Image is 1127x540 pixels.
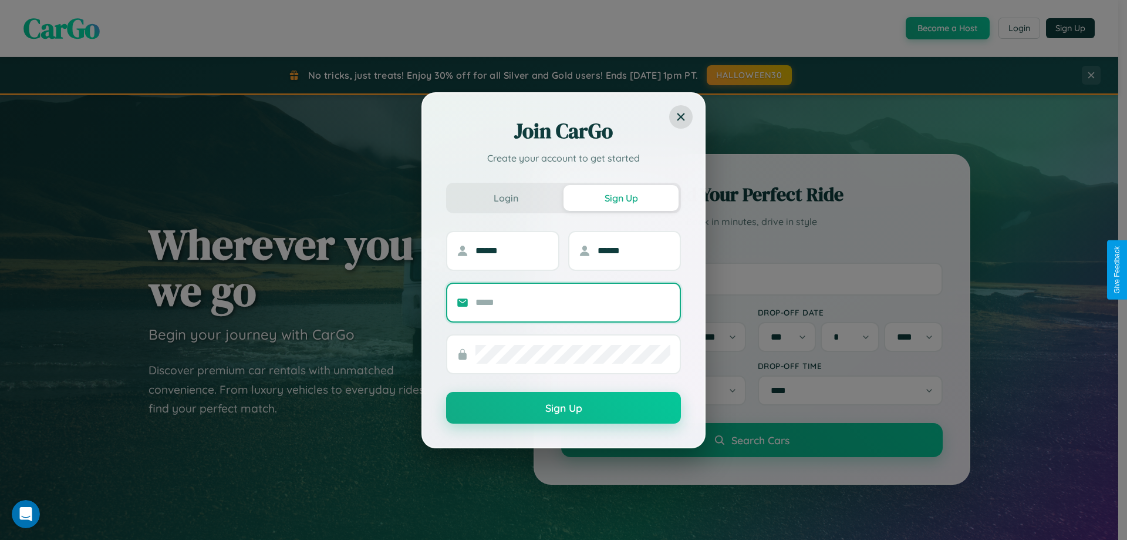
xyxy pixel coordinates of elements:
div: Give Feedback [1113,246,1121,294]
h2: Join CarGo [446,117,681,145]
iframe: Intercom live chat [12,500,40,528]
p: Create your account to get started [446,151,681,165]
button: Sign Up [446,392,681,424]
button: Login [448,185,563,211]
button: Sign Up [563,185,679,211]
